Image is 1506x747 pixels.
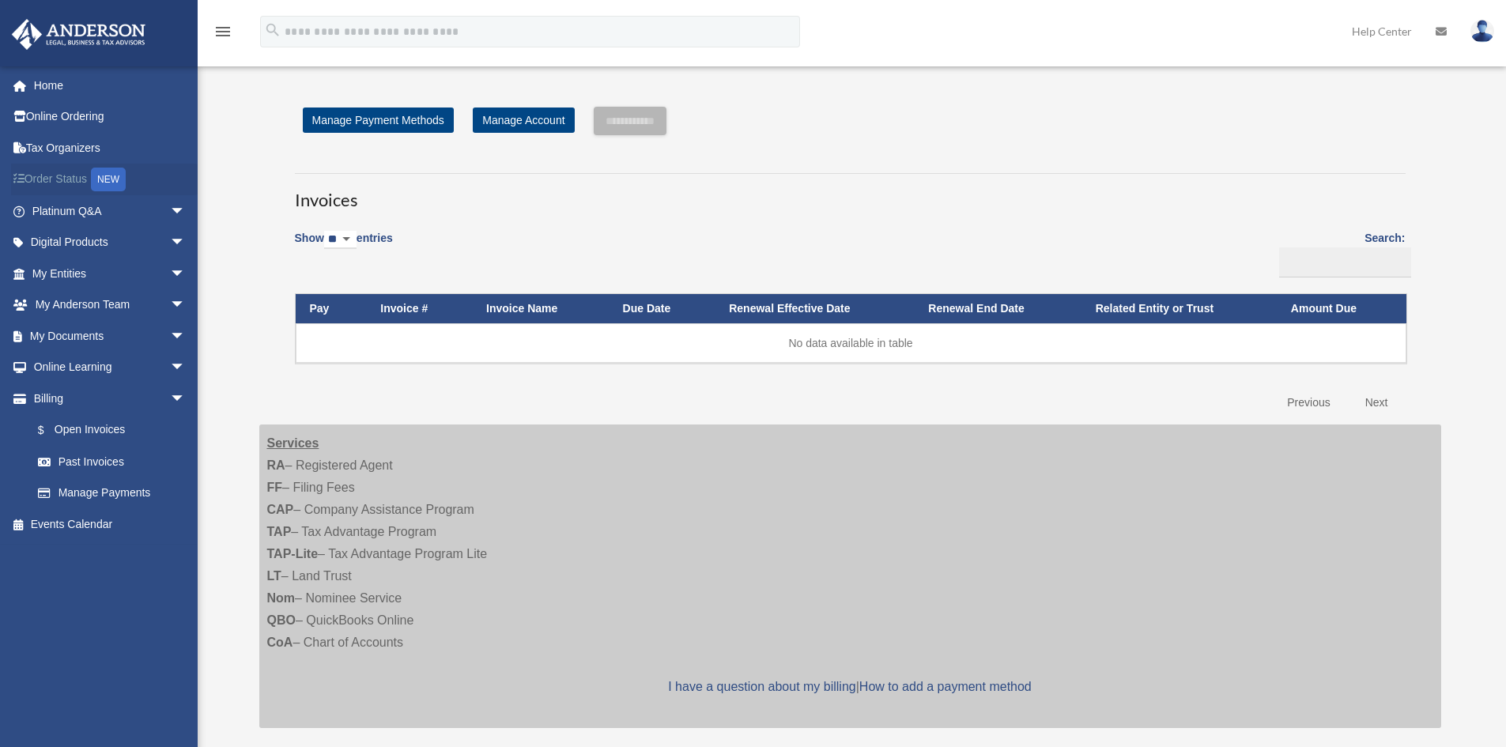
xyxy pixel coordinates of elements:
[170,383,202,415] span: arrow_drop_down
[1470,20,1494,43] img: User Pic
[170,320,202,353] span: arrow_drop_down
[295,173,1406,213] h3: Invoices
[267,547,319,560] strong: TAP-Lite
[22,414,194,447] a: $Open Invoices
[267,613,296,627] strong: QBO
[22,477,202,509] a: Manage Payments
[170,195,202,228] span: arrow_drop_down
[11,195,209,227] a: Platinum Q&Aarrow_drop_down
[170,258,202,290] span: arrow_drop_down
[267,436,319,450] strong: Services
[715,294,914,323] th: Renewal Effective Date: activate to sort column ascending
[267,481,283,494] strong: FF
[170,289,202,322] span: arrow_drop_down
[47,421,55,440] span: $
[11,132,209,164] a: Tax Organizers
[914,294,1081,323] th: Renewal End Date: activate to sort column ascending
[295,228,393,265] label: Show entries
[472,294,609,323] th: Invoice Name: activate to sort column ascending
[1081,294,1277,323] th: Related Entity or Trust: activate to sort column ascending
[267,676,1433,698] p: |
[170,352,202,384] span: arrow_drop_down
[170,227,202,259] span: arrow_drop_down
[267,458,285,472] strong: RA
[213,22,232,41] i: menu
[296,323,1406,363] td: No data available in table
[22,446,202,477] a: Past Invoices
[267,591,296,605] strong: Nom
[213,28,232,41] a: menu
[1275,387,1342,419] a: Previous
[609,294,715,323] th: Due Date: activate to sort column ascending
[11,258,209,289] a: My Entitiesarrow_drop_down
[473,108,574,133] a: Manage Account
[11,352,209,383] a: Online Learningarrow_drop_down
[11,227,209,258] a: Digital Productsarrow_drop_down
[7,19,150,50] img: Anderson Advisors Platinum Portal
[668,680,855,693] a: I have a question about my billing
[296,294,367,323] th: Pay: activate to sort column descending
[303,108,454,133] a: Manage Payment Methods
[1277,294,1406,323] th: Amount Due: activate to sort column ascending
[11,164,209,196] a: Order StatusNEW
[324,231,357,249] select: Showentries
[11,101,209,133] a: Online Ordering
[366,294,472,323] th: Invoice #: activate to sort column ascending
[267,525,292,538] strong: TAP
[11,383,202,414] a: Billingarrow_drop_down
[11,508,209,540] a: Events Calendar
[259,424,1441,728] div: – Registered Agent – Filing Fees – Company Assistance Program – Tax Advantage Program – Tax Advan...
[11,70,209,101] a: Home
[11,320,209,352] a: My Documentsarrow_drop_down
[264,21,281,39] i: search
[267,569,281,583] strong: LT
[267,503,294,516] strong: CAP
[1353,387,1400,419] a: Next
[1274,228,1406,277] label: Search:
[91,168,126,191] div: NEW
[11,289,209,321] a: My Anderson Teamarrow_drop_down
[1279,247,1411,277] input: Search:
[267,636,293,649] strong: CoA
[859,680,1032,693] a: How to add a payment method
